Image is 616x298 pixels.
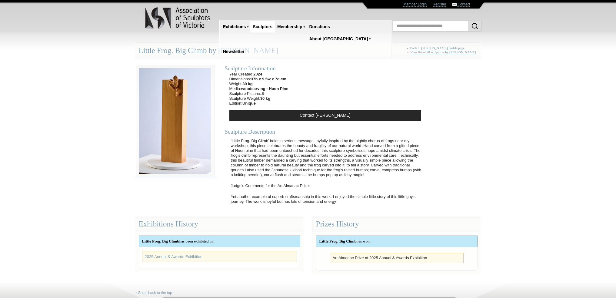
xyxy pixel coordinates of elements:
img: 078-2__medium.jpg [135,65,214,178]
p: ‘Little Frog. Big Climb’ holds a serious message, joyfully inspired by the nightly chorus of frog... [228,136,425,180]
a: Contact [458,2,470,7]
strong: 30 kg [260,96,270,101]
a: View list of all sculptures by [PERSON_NAME] [410,50,476,54]
li: Art Almanac Prize at 2025 Annual & Awards Exhibition [333,256,461,260]
strong: 37h x 9.5w x 7d cm [251,77,286,81]
div: Sculpture Information [225,65,425,72]
a: Member Login [403,2,427,7]
a: Register [433,2,446,7]
strong: Unique [242,101,256,105]
a: 2025 Annual & Awards Exhibition [145,254,203,259]
li: Year Created: [229,72,288,77]
li: Sculpture Weight: [229,96,288,101]
li: Weight: [229,82,288,86]
a: Donations [307,21,332,32]
li: Edition: [229,101,288,106]
div: has won: [316,236,477,247]
strong: 30 kg [242,82,252,86]
div: Exhibitions History [135,216,304,232]
a: Membership [275,21,305,32]
p: Judge's Comments for the Art Almanac Prize: [228,180,425,191]
img: logo.png [145,6,211,30]
img: Search [471,22,478,30]
li: Dimensions: [229,77,288,82]
div: has been exhibited in: [139,236,300,247]
a: Back to [PERSON_NAME] profile page [410,46,465,50]
strong: Little Frog. Big Climb [142,239,179,243]
p: Yet another example of superb craftsmanship in this work. I enjoyed the simple little story of th... [228,191,425,207]
a: Newsletter [221,46,247,57]
a: About [GEOGRAPHIC_DATA] [307,33,371,45]
a: Exhibitions [221,21,248,32]
a: Sculptors [250,21,275,32]
a: Contact [PERSON_NAME] [229,110,421,121]
div: Sculpture Description [225,128,425,135]
li: Sculpture Pictures: [229,91,288,96]
strong: 5 [262,91,265,96]
div: Little Frog. Big Climb by [PERSON_NAME] [135,43,481,59]
img: Contact ASV [452,3,457,6]
strong: woodcarving - Huon Pine [241,86,288,91]
li: Media: [229,86,288,91]
div: « + [407,46,478,57]
div: Prizes History [313,216,481,232]
strong: 2024 [253,72,262,76]
a: ↑ Scroll back to the top [135,291,172,295]
strong: Little Frog. Big Climb [319,239,357,243]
